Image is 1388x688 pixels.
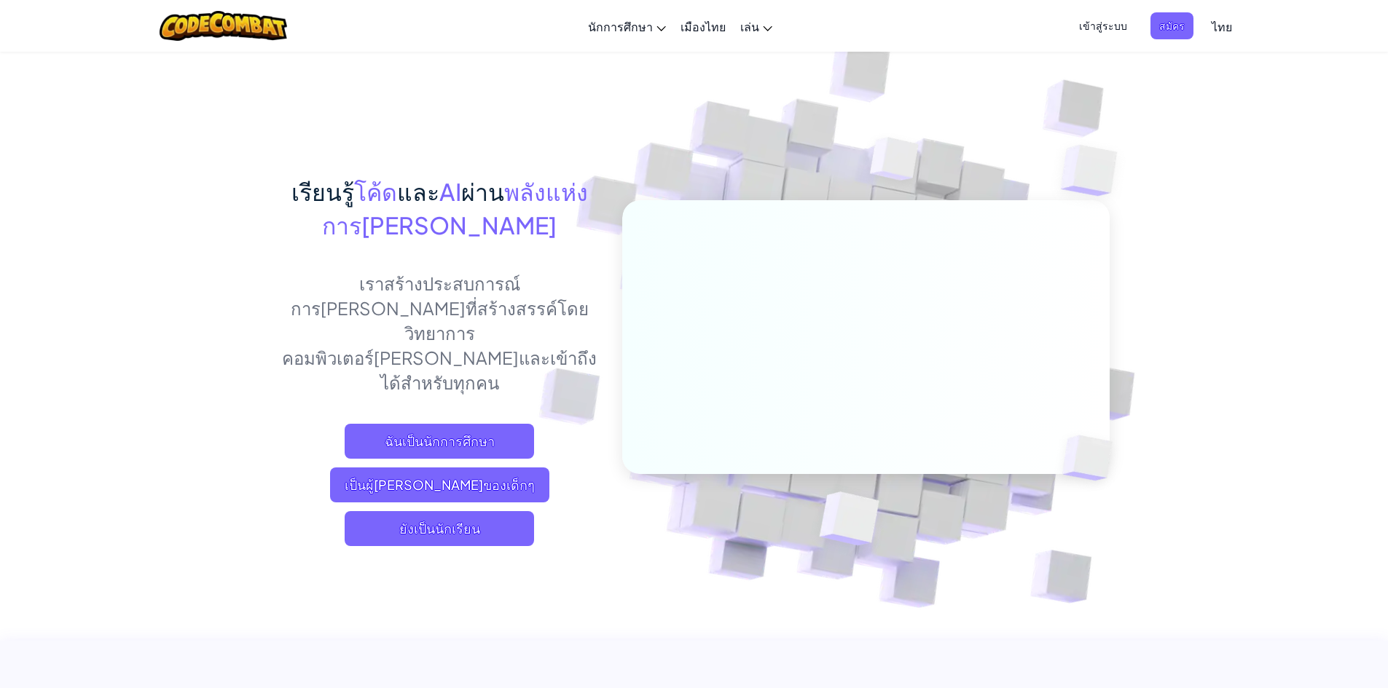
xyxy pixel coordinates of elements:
[783,461,914,582] img: ลูกบาศก์ทับซ้อนกัน
[733,7,780,46] a: เล่น
[673,7,733,46] a: เมืองไทย
[345,511,534,546] button: ยังเป็นนักเรียน
[461,177,504,206] font: ผ่าน
[439,177,461,206] font: AI
[1032,109,1158,232] img: ลูกบาศก์ทับซ้อนกัน
[1212,19,1232,34] font: ไทย
[282,272,597,393] font: เราสร้างประสบการณ์การ[PERSON_NAME]ที่สร้างสรรค์โดยวิทยาการคอมพิวเตอร์[PERSON_NAME]และเข้าถึงได้สำ...
[1038,405,1147,511] img: ลูกบาศก์ทับซ้อนกัน
[345,476,535,493] font: เป็นผู้[PERSON_NAME]ของเด็กๆ
[345,424,534,459] a: ฉันเป็นนักการศึกษา
[1079,19,1127,32] font: เข้าสู่ระบบ
[385,432,495,449] font: ฉันเป็นนักการศึกษา
[1204,7,1239,46] a: ไทย
[160,11,287,41] img: โลโก้ CodeCombat
[588,19,653,34] font: นักการศึกษา
[740,19,759,34] font: เล่น
[581,7,673,46] a: นักการศึกษา
[399,520,480,537] font: ยังเป็นนักเรียน
[291,177,354,206] font: เรียนรู้
[397,177,439,206] font: และ
[354,177,397,206] font: โค้ด
[842,108,947,217] img: ลูกบาศก์ทับซ้อนกัน
[1159,19,1185,32] font: สมัคร
[330,467,549,502] a: เป็นผู้[PERSON_NAME]ของเด็กๆ
[1150,12,1193,39] button: สมัคร
[681,19,726,34] font: เมืองไทย
[1070,12,1136,39] button: เข้าสู่ระบบ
